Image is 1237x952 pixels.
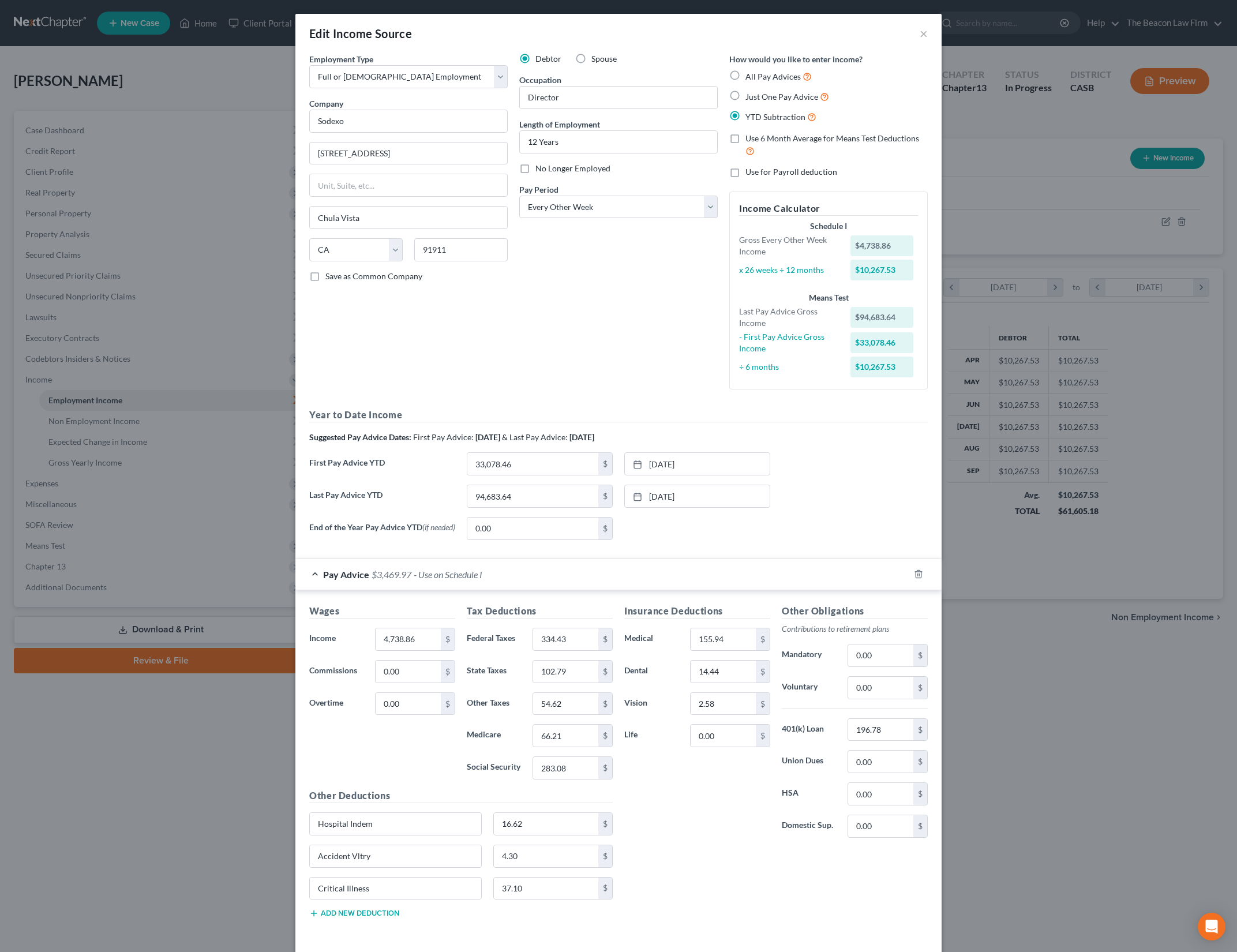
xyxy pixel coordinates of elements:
span: - Use on Schedule I [414,569,482,580]
div: $10,267.53 [850,357,914,377]
div: $33,078.46 [850,332,914,353]
div: $ [598,757,612,779]
h5: Wages [309,604,455,619]
div: $ [756,661,770,683]
label: Federal Taxes [461,628,527,651]
span: Save as Common Company [325,271,422,281]
label: Last Pay Advice YTD [303,485,461,517]
div: Means Test [739,292,918,303]
input: 0.00 [533,693,598,715]
input: 0.00 [848,783,913,805]
input: 0.00 [848,815,913,837]
div: $ [756,628,770,650]
strong: [DATE] [569,432,594,442]
div: $ [756,725,770,747]
span: Debtor [535,54,561,63]
h5: Tax Deductions [467,604,613,619]
div: $ [598,453,612,475]
div: $ [441,628,455,650]
div: Edit Income Source [309,25,412,42]
button: × [920,27,928,40]
div: $ [598,693,612,715]
input: 0.00 [691,725,756,747]
span: Employment Type [309,54,373,64]
div: ÷ 6 months [733,361,845,373]
label: HSA [776,782,842,805]
a: [DATE] [625,485,770,507]
span: YTD Subtraction [745,112,805,122]
input: Specify... [310,813,481,835]
span: $3,469.97 [372,569,411,580]
div: $ [598,485,612,507]
strong: Suggested Pay Advice Dates: [309,432,411,442]
input: 0.00 [533,628,598,650]
input: 0.00 [691,693,756,715]
label: How would you like to enter income? [729,53,863,65]
div: Schedule I [739,220,918,232]
input: Unit, Suite, etc... [310,174,507,196]
span: Company [309,99,343,108]
label: Dental [618,660,684,683]
div: Gross Every Other Week Income [733,234,845,257]
input: 0.00 [467,518,598,539]
input: 0.00 [376,693,441,715]
span: All Pay Advices [745,72,801,81]
div: $ [913,815,927,837]
label: Medical [618,628,684,651]
span: Pay Period [519,185,558,194]
input: Enter address... [310,143,507,164]
p: Contributions to retirement plans [782,623,928,635]
span: Use for Payroll deduction [745,167,837,177]
h5: Other Obligations [782,604,928,619]
input: 0.00 [691,661,756,683]
span: Income [309,633,336,643]
label: Life [618,724,684,747]
div: $ [756,693,770,715]
div: $ [598,725,612,747]
label: Length of Employment [519,118,600,130]
input: Enter city... [310,207,507,228]
label: Mandatory [776,644,842,667]
div: $ [913,644,927,666]
div: Open Intercom Messenger [1198,913,1225,940]
div: $ [598,661,612,683]
input: 0.00 [494,845,599,867]
div: Last Pay Advice Gross Income [733,306,845,329]
a: [DATE] [625,453,770,475]
div: x 26 weeks ÷ 12 months [733,264,845,276]
button: Add new deduction [309,909,399,918]
span: No Longer Employed [535,163,610,173]
div: $ [913,719,927,741]
input: 0.00 [494,813,599,835]
input: ex: 2 years [520,131,717,153]
span: First Pay Advice: [413,432,474,442]
span: Spouse [591,54,617,63]
span: Use 6 Month Average for Means Test Deductions [745,133,919,143]
label: Social Security [461,756,527,779]
span: (if needed) [422,522,455,532]
label: First Pay Advice YTD [303,452,461,485]
label: 401(k) Loan [776,718,842,741]
h5: Insurance Deductions [624,604,770,619]
input: Specify... [310,845,481,867]
input: 0.00 [533,661,598,683]
label: Overtime [303,692,369,715]
input: -- [520,87,717,108]
span: Pay Advice [323,569,369,580]
strong: [DATE] [475,432,500,442]
span: Just One Pay Advice [745,92,818,102]
div: $ [598,518,612,539]
input: 0.00 [533,725,598,747]
h5: Other Deductions [309,789,613,803]
input: 0.00 [848,751,913,773]
div: $ [598,628,612,650]
input: 0.00 [848,719,913,741]
input: Enter zip... [414,238,508,261]
div: $ [441,661,455,683]
input: 0.00 [467,453,598,475]
label: Domestic Sup. [776,815,842,838]
label: End of the Year Pay Advice YTD [303,517,461,549]
input: 0.00 [376,661,441,683]
label: State Taxes [461,660,527,683]
div: $94,683.64 [850,307,914,328]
